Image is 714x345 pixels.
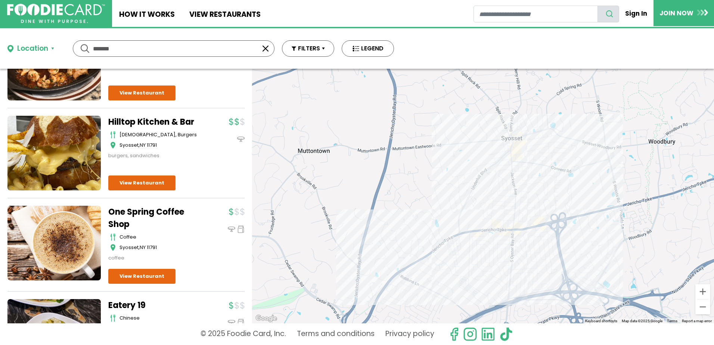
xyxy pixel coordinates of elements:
[682,319,712,323] a: Report a map error
[228,319,235,326] img: dinein_icon.svg
[254,314,279,323] img: Google
[237,319,245,326] img: pickup_icon.svg
[140,142,146,149] span: NY
[237,136,245,143] img: dinein_icon.svg
[254,314,279,323] a: Open this area in Google Maps (opens a new window)
[667,319,677,323] a: Terms
[147,142,157,149] span: 11791
[119,233,202,241] div: coffee
[147,244,157,251] span: 11791
[585,318,617,324] button: Keyboard shortcuts
[237,226,245,233] img: pickup_icon.svg
[619,5,654,22] a: Sign In
[499,327,513,341] img: tiktok.svg
[119,244,139,251] span: Syosset
[297,327,375,341] a: Terms and conditions
[119,314,202,322] div: chinese
[108,116,202,128] a: Hilltop Kitchen & Bar
[695,284,710,299] button: Zoom in
[119,131,202,139] div: [DEMOGRAPHIC_DATA], burgers
[474,6,598,22] input: restaurant search
[282,40,334,57] button: FILTERS
[108,254,202,262] div: coffee
[481,327,495,341] img: linkedin.svg
[108,299,202,311] a: Eatery 19
[108,206,202,230] a: One Spring Coffee Shop
[140,244,146,251] span: NY
[110,233,116,241] img: cutlery_icon.svg
[228,226,235,233] img: dinein_icon.svg
[119,142,139,149] span: Syosset
[342,40,394,57] button: LEGEND
[447,327,461,341] svg: check us out on facebook
[695,299,710,314] button: Zoom out
[17,43,48,54] div: Location
[108,86,176,100] a: View Restaurant
[119,244,202,251] div: ,
[110,244,116,251] img: map_icon.svg
[597,6,619,22] button: search
[108,269,176,284] a: View Restaurant
[119,142,202,149] div: ,
[110,131,116,139] img: cutlery_icon.svg
[385,327,434,341] a: Privacy policy
[201,327,286,341] p: © 2025 Foodie Card, Inc.
[7,43,54,54] button: Location
[108,175,176,190] a: View Restaurant
[7,4,105,24] img: FoodieCard; Eat, Drink, Save, Donate
[110,314,116,322] img: cutlery_icon.svg
[108,152,202,159] div: burgers, sandwiches
[110,142,116,149] img: map_icon.svg
[622,319,662,323] span: Map data ©2025 Google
